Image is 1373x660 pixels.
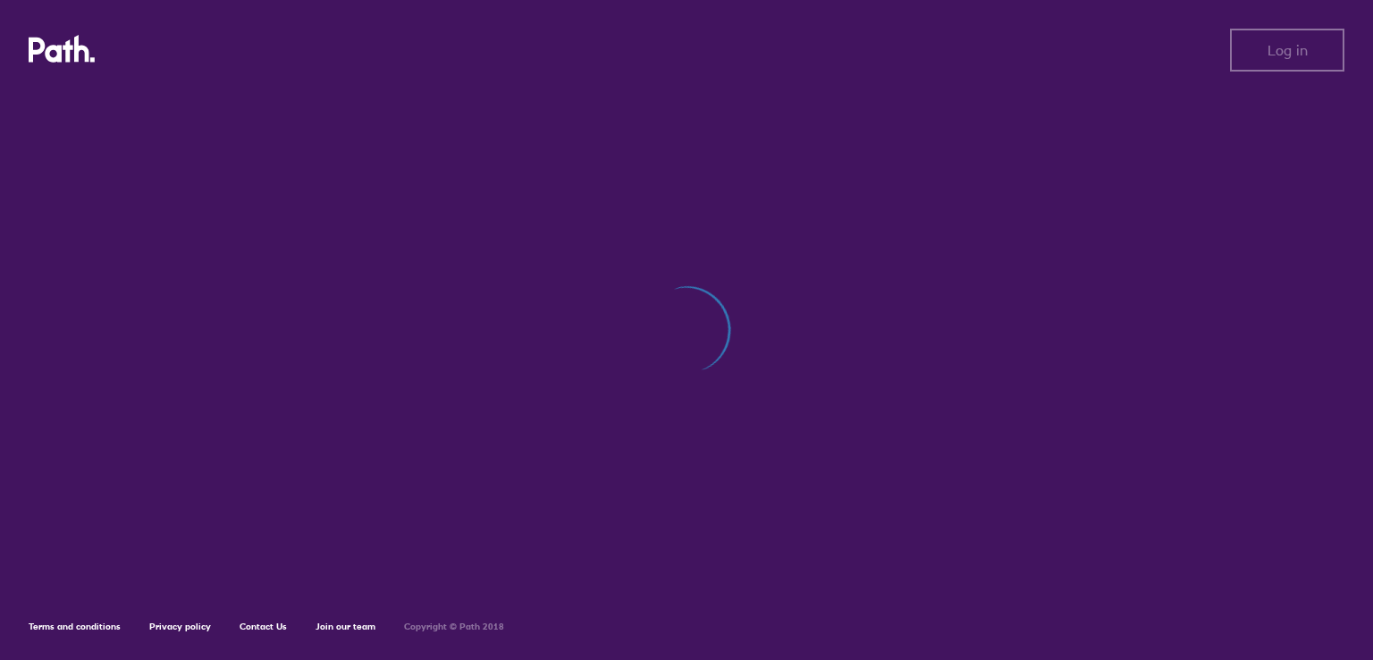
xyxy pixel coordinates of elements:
a: Terms and conditions [29,621,121,632]
a: Join our team [316,621,375,632]
a: Contact Us [240,621,287,632]
span: Log in [1268,42,1308,58]
button: Log in [1230,29,1344,72]
h6: Copyright © Path 2018 [404,622,504,632]
a: Privacy policy [149,621,211,632]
